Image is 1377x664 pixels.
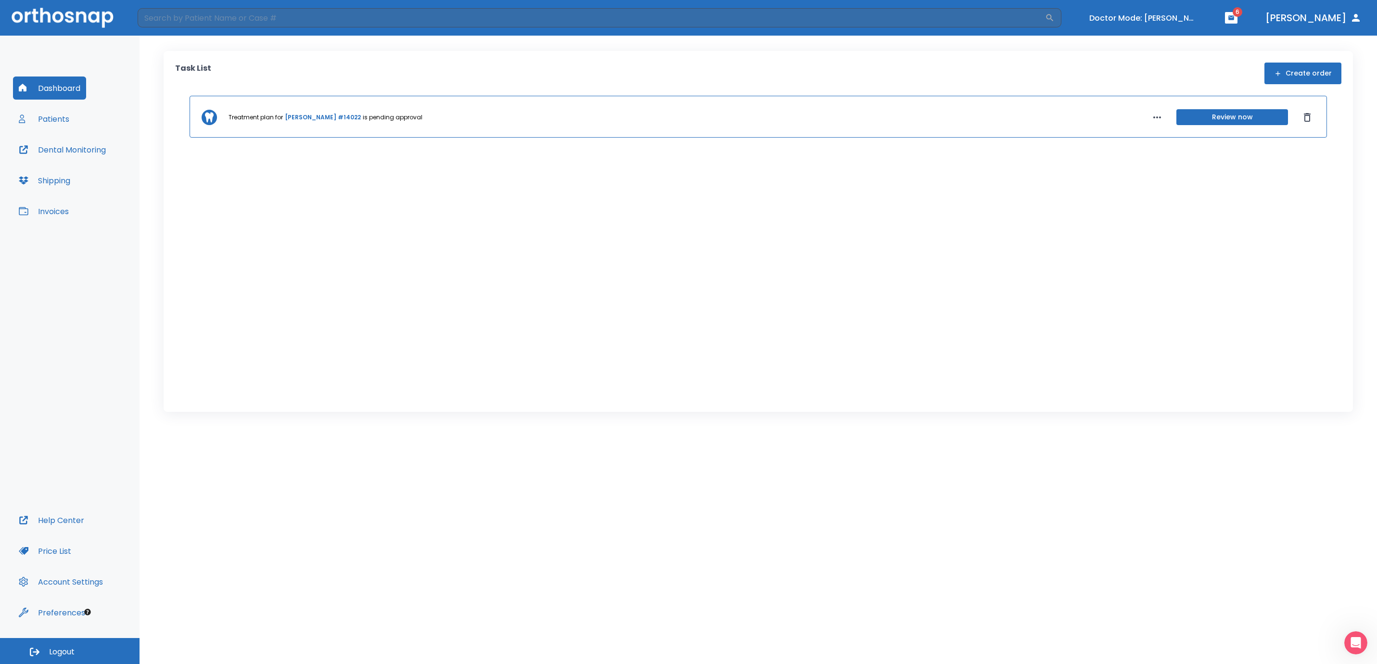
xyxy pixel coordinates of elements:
[49,647,75,657] span: Logout
[13,570,109,593] button: Account Settings
[13,77,86,100] button: Dashboard
[1262,9,1365,26] button: [PERSON_NAME]
[1264,63,1341,84] button: Create order
[13,138,112,161] button: Dental Monitoring
[13,200,75,223] button: Invoices
[229,113,283,122] p: Treatment plan for
[1233,7,1242,17] span: 6
[13,509,90,532] button: Help Center
[83,608,92,616] div: Tooltip anchor
[363,113,422,122] p: is pending approval
[13,107,75,130] button: Patients
[13,169,76,192] button: Shipping
[12,8,114,27] img: Orthosnap
[285,113,361,122] a: [PERSON_NAME] #14022
[138,8,1045,27] input: Search by Patient Name or Case #
[175,63,211,84] p: Task List
[1300,110,1315,125] button: Dismiss
[1085,10,1201,26] button: Doctor Mode: [PERSON_NAME]
[1344,631,1367,654] iframe: Intercom live chat
[13,601,91,624] button: Preferences
[1176,109,1288,125] button: Review now
[13,539,77,562] button: Price List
